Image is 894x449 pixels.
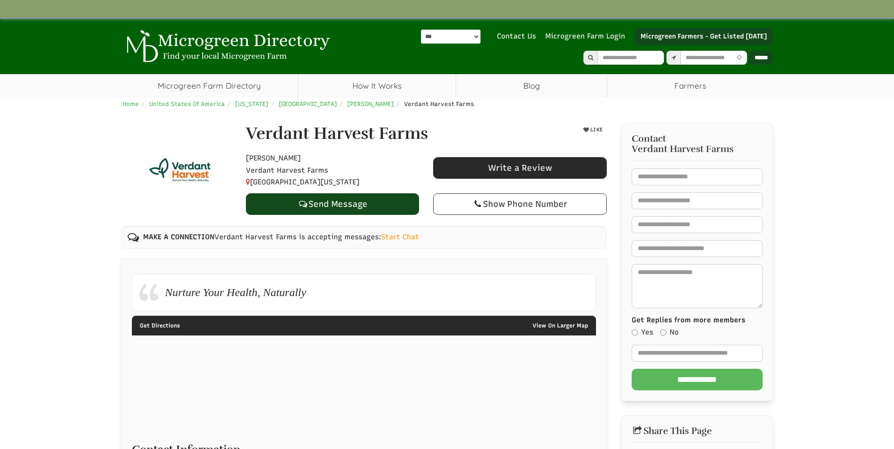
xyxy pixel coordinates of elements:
[135,319,185,333] a: Get Directions
[660,327,679,337] label: No
[632,134,763,154] h3: Contact
[634,28,773,45] a: Microgreen Farmers - Get Listed [DATE]
[527,319,593,333] a: View On Larger Map
[734,55,744,61] i: Use Current Location
[492,31,541,41] a: Contact Us
[381,232,419,242] a: Start Chat
[589,127,603,133] span: LIKE
[149,100,225,107] a: United States Of America
[121,30,332,63] img: Microgreen Directory
[632,144,734,154] span: Verdant Harvest Farms
[347,100,394,107] a: [PERSON_NAME]
[298,74,456,98] a: How It Works
[246,193,419,215] a: Send Message
[421,30,481,44] select: 言語翻訳ウィジェット
[632,329,638,335] input: Yes
[607,74,773,98] span: Farmers
[133,123,227,217] img: Contact Verdant Harvest Farms
[121,74,298,98] a: Microgreen Farm Directory
[545,31,630,41] a: Microgreen Farm Login
[246,154,301,162] span: [PERSON_NAME]
[235,100,268,107] a: [US_STATE]
[632,315,745,325] label: Get Replies from more members
[132,274,596,311] div: Nurture Your Health, Naturally
[279,100,337,107] a: [GEOGRAPHIC_DATA]
[121,258,607,259] ul: Profile Tabs
[246,178,359,186] span: [GEOGRAPHIC_DATA][US_STATE]
[660,329,666,335] input: No
[404,100,474,107] span: Verdant Harvest Farms
[143,233,419,241] span: Verdant Harvest Farms is accepting messages:
[143,233,214,241] b: MAKE A CONNECTION
[456,74,607,98] a: Blog
[122,100,139,107] a: Home
[441,198,598,210] div: Show Phone Number
[632,327,653,337] label: Yes
[433,157,606,179] a: Write a Review
[246,166,328,175] span: Verdant Harvest Farms
[632,426,763,436] h2: Share This Page
[246,124,428,143] h1: Verdant Harvest Farms
[580,124,606,136] button: LIKE
[421,30,481,44] div: Powered by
